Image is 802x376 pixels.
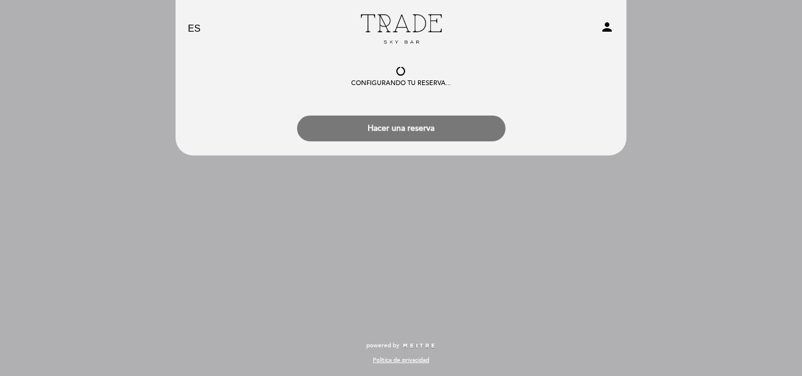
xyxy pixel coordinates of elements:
a: Política de privacidad [373,356,429,364]
a: Trade Sky Bar [328,13,474,45]
span: powered by [366,341,399,350]
div: Configurando tu reserva... [351,79,451,88]
i: person [600,20,614,34]
a: powered by [366,341,436,350]
img: MEITRE [402,343,436,349]
button: person [600,20,614,38]
button: Hacer una reserva [297,116,506,141]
